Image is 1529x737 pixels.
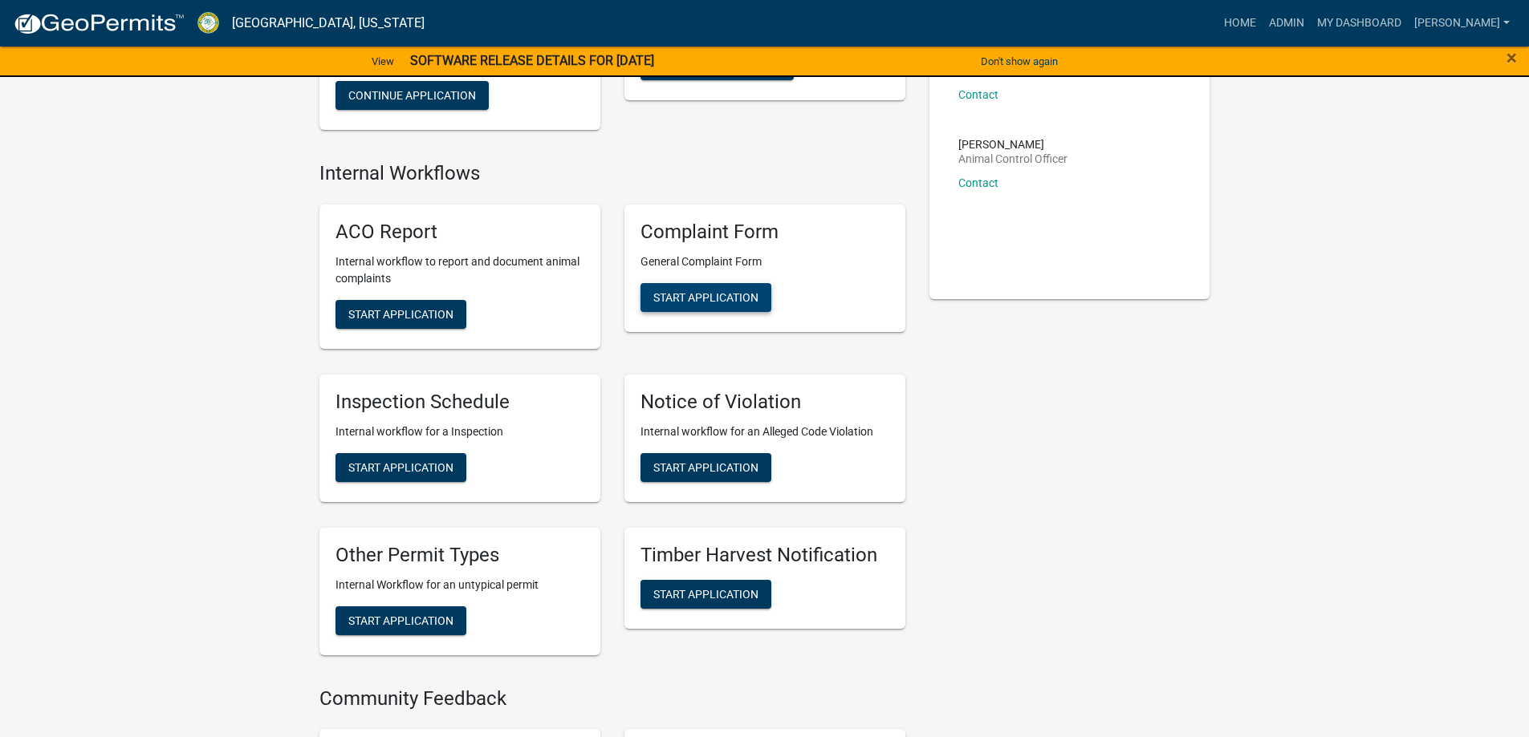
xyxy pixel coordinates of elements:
a: My Dashboard [1311,8,1408,38]
a: Home [1218,8,1263,38]
span: Start Application [653,460,758,473]
p: General Complaint Form [640,253,889,270]
button: Start Application [640,580,771,609]
p: Internal workflow to report and document animal complaints [335,253,584,287]
h4: Internal Workflows [319,162,905,185]
h4: Community Feedback [319,687,905,711]
a: Admin [1263,8,1311,38]
button: Close [1507,48,1517,67]
h5: Complaint Form [640,221,889,244]
p: Internal workflow for a Inspection [335,423,584,440]
h5: Other Permit Types [335,544,584,567]
p: Internal workflow for an Alleged Code Violation [640,423,889,440]
button: Start Application [640,283,771,312]
h5: Notice of Violation [640,391,889,414]
a: [GEOGRAPHIC_DATA], [US_STATE] [232,10,425,37]
span: Start Application [348,460,453,473]
img: Crawford County, Georgia [197,12,219,34]
button: Start Application [640,453,771,482]
button: Continue Application [335,81,489,110]
button: Start Application [335,453,466,482]
span: Start Application [348,308,453,321]
button: Start Application [335,300,466,329]
p: Animal Control Officer [958,153,1067,164]
button: Don't show again [974,48,1064,75]
a: [PERSON_NAME] [1408,8,1516,38]
a: View [365,48,401,75]
h5: Inspection Schedule [335,391,584,414]
p: [PERSON_NAME] [958,139,1067,150]
h5: Timber Harvest Notification [640,544,889,567]
a: Contact [958,176,998,189]
strong: SOFTWARE RELEASE DETAILS FOR [DATE] [410,53,654,68]
a: Contact [958,88,998,101]
span: × [1507,47,1517,69]
p: Internal Workflow for an untypical permit [335,577,584,593]
button: Start Application [335,606,466,635]
span: Start Application [653,587,758,600]
span: Start Application [653,291,758,304]
span: Start Application [348,613,453,626]
h5: ACO Report [335,221,584,244]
